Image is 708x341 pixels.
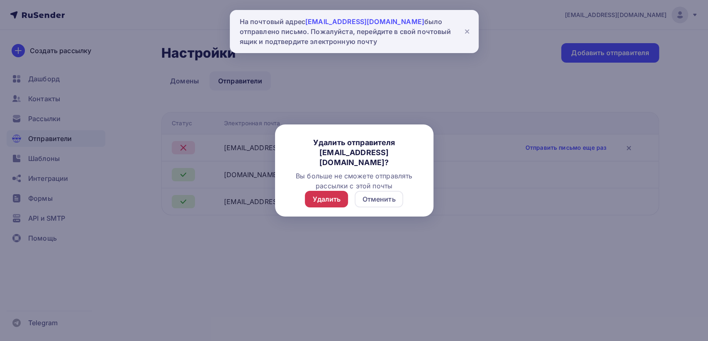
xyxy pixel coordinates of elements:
div: Вы больше не сможете отправлять рассылки с этой почты [285,171,423,191]
div: Отменить [362,194,395,204]
div: На почтовый адрес было отправлено письмо. Пожалуйста, перейдите в свой почтовый ящик и подтвердит... [240,17,455,46]
div: Удалить отправителя [EMAIL_ADDRESS][DOMAIN_NAME]? [285,124,423,168]
span: [EMAIL_ADDRESS][DOMAIN_NAME] [305,17,424,26]
div: Удалить [312,194,341,204]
